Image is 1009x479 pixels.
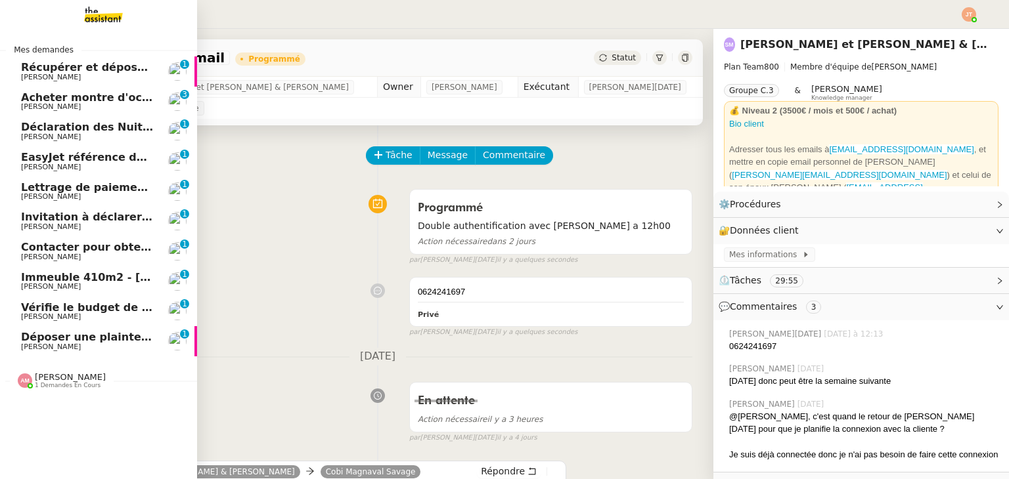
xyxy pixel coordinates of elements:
[21,73,81,81] span: [PERSON_NAME]
[182,329,187,341] p: 1
[182,180,187,192] p: 1
[418,285,684,299] div: 0624241697
[724,62,764,72] span: Plan Team
[730,225,799,236] span: Données client
[418,237,487,246] span: Action nécessaire
[182,90,187,102] p: 3
[824,328,886,340] span: [DATE] à 12:13
[764,62,779,72] span: 800
[518,77,578,98] td: Exécutant
[180,150,189,159] nz-badge-sup: 1
[729,340,998,353] div: 0624241697
[713,268,1009,293] div: ⏲️Tâches 29:55
[724,84,779,97] nz-tag: Groupe C.3
[21,343,81,351] span: [PERSON_NAME]
[730,275,761,285] span: Tâches
[719,197,787,212] span: ⚙️
[21,121,411,133] span: Déclaration des Nuitées et Paiement des Taxes de Séjour - [DATE]
[962,7,976,22] img: svg
[806,301,822,314] nz-tag: 3
[811,84,882,94] span: [PERSON_NAME]
[21,282,81,291] span: [PERSON_NAME]
[168,332,187,350] img: users%2F3XW7N0tEcIOoc8sxKxWqDcFn91D2%2Favatar%2F5653ca14-9fea-463f-a381-ec4f4d723a3b
[612,53,636,62] span: Statut
[35,382,101,389] span: 1 demandes en cours
[168,272,187,291] img: users%2FSADz3OCgrFNaBc1p3ogUv5k479k1%2Favatar%2Fccbff511-0434-4584-b662-693e5a00b7b7
[475,146,553,165] button: Commentaire
[180,270,189,279] nz-badge-sup: 1
[432,81,497,94] span: [PERSON_NAME]
[180,60,189,69] nz-badge-sup: 1
[6,43,81,56] span: Mes demandes
[418,237,535,246] span: dans 2 jours
[729,410,998,436] div: @[PERSON_NAME], c'est quand le retour de [PERSON_NAME][DATE] pour que je planifie la connexion av...
[35,372,106,382] span: [PERSON_NAME]
[409,255,420,266] span: par
[182,239,187,251] p: 1
[182,60,187,72] p: 1
[497,255,577,266] span: il y a quelques secondes
[732,170,947,180] a: [PERSON_NAME][EMAIL_ADDRESS][DOMAIN_NAME]
[182,270,187,281] p: 1
[21,133,81,141] span: [PERSON_NAME]
[409,327,578,338] small: [PERSON_NAME][DATE]
[428,148,468,163] span: Message
[729,363,797,375] span: [PERSON_NAME]
[730,199,781,209] span: Procédures
[180,180,189,189] nz-badge-sup: 1
[795,84,801,101] span: &
[128,81,349,94] span: [PERSON_NAME] et [PERSON_NAME] & [PERSON_NAME]
[168,242,187,260] img: users%2FdHO1iM5N2ObAeWsI96eSgBoqS9g1%2Favatar%2Fdownload.png
[378,77,421,98] td: Owner
[797,398,827,410] span: [DATE]
[326,467,416,476] span: Cobi Magnaval Savage
[180,299,189,308] nz-badge-sup: 1
[21,91,180,104] span: Acheter montre d'occasion
[729,248,802,261] span: Mes informations
[729,106,897,115] strong: 💰 Niveau 2 (3500€ / mois et 500€ / achat)
[729,328,824,340] span: [PERSON_NAME][DATE]
[418,310,439,319] b: Privé
[21,181,202,194] span: Lettrage de paiement - [DATE]
[21,331,226,343] span: Déposer une plainte pour piratage
[497,327,577,338] span: il y a quelques secondes
[409,255,578,266] small: [PERSON_NAME][DATE]
[21,163,81,171] span: [PERSON_NAME]
[21,301,211,314] span: Vérifie le budget de l'alternante
[386,148,413,163] span: Tâche
[729,375,998,388] div: [DATE] donc peut être la semaine suivante
[476,464,541,478] button: Répondre
[713,218,1009,243] div: 🔐Données client
[248,55,300,63] div: Programmé
[21,312,81,321] span: [PERSON_NAME]
[182,150,187,161] p: 1
[180,239,189,249] nz-badge-sup: 1
[418,415,543,424] span: il y a 3 heures
[180,90,189,99] nz-badge-sup: 3
[349,348,406,365] span: [DATE]
[483,148,545,163] span: Commentaire
[21,192,81,201] span: [PERSON_NAME]
[418,202,483,214] span: Programmé
[713,192,1009,217] div: ⚙️Procédures
[811,84,882,101] app-user-label: Knowledge manager
[730,301,797,312] span: Commentaires
[418,415,487,424] span: Action nécessaire
[719,301,826,312] span: 💬
[182,119,187,131] p: 1
[409,432,537,444] small: [PERSON_NAME][DATE]
[366,146,420,165] button: Tâche
[481,465,525,478] span: Répondre
[420,146,476,165] button: Message
[589,81,681,94] span: [PERSON_NAME][DATE]
[182,299,187,311] p: 1
[21,61,277,73] span: Récupérer et déposer les factures sur Dext
[729,448,998,461] div: Je suis déjà connectée donc je n'ai pas besoin de faire cette connexion
[168,62,187,81] img: users%2FpftfpH3HWzRMeZpe6E7kXDgO5SJ3%2Favatar%2Fa3cc7090-f8ed-4df9-82e0-3c63ac65f9dd
[409,327,420,338] span: par
[729,119,764,129] a: Bio client
[724,60,998,73] span: [PERSON_NAME]
[497,432,537,444] span: il y a 4 jours
[18,373,32,388] img: svg
[180,329,189,339] nz-badge-sup: 1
